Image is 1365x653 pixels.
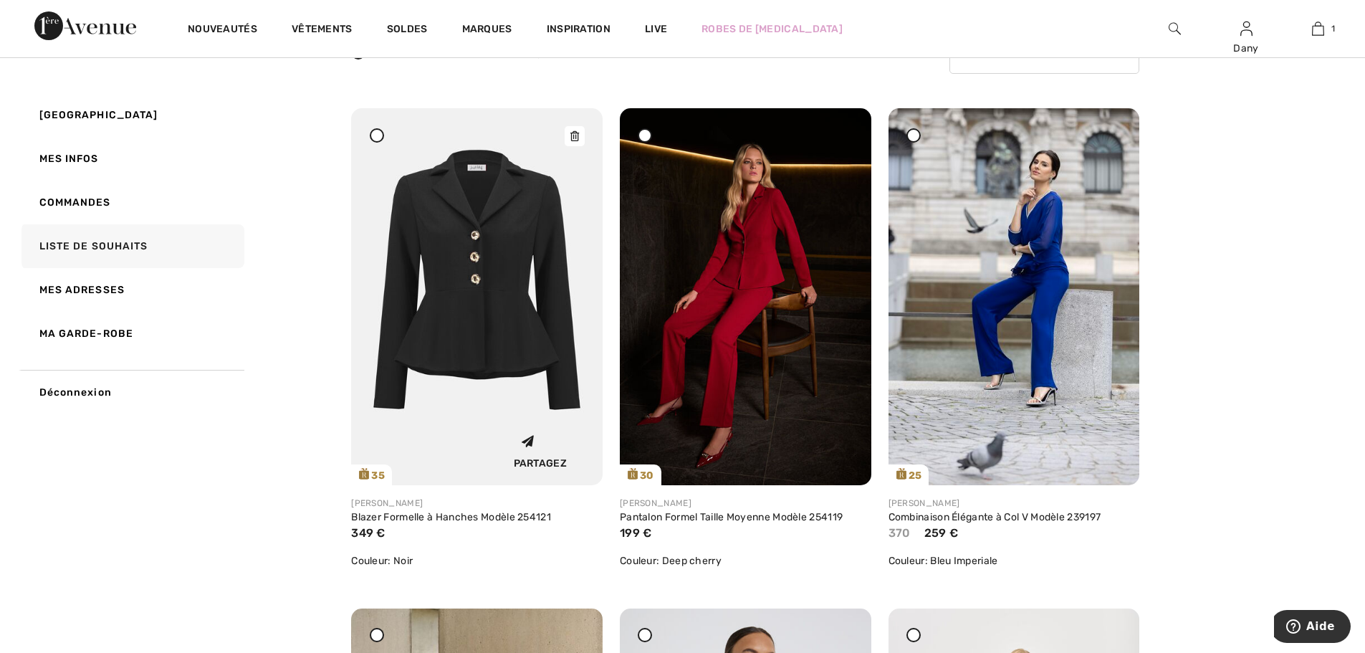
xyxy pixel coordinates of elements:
span: 349 € [351,526,385,540]
iframe: Ouvre un widget dans lequel vous pouvez trouver plus d’informations [1274,610,1351,646]
a: Pantalon Formel Taille Moyenne Modèle 254119 [620,511,843,523]
a: Déconnexion [19,370,244,414]
img: 1ère Avenue [34,11,136,40]
div: Dany [1211,41,1281,56]
div: Couleur: Noir [351,553,603,568]
span: Inspiration [547,23,610,38]
a: Marques [462,23,512,38]
a: Mes adresses [19,268,244,312]
div: Couleur: Bleu Imperiale [889,553,1140,568]
a: Combinaison Élégante à Col V Modèle 239197 [889,511,1101,523]
div: Partagez [489,424,592,475]
a: Mes infos [19,137,244,181]
span: [GEOGRAPHIC_DATA] [39,109,158,121]
span: 259 € [924,526,959,540]
a: Ma garde-robe [19,312,244,356]
a: 25 [889,108,1140,485]
a: Soldes [387,23,428,38]
img: Mon panier [1312,20,1324,37]
a: 35 [351,108,603,485]
div: Couleur: Deep cherry [620,553,871,568]
img: joseph-ribkoff-pants-deep-cherry_254119b_2_df16_search.jpg [620,108,871,485]
a: Live [645,22,667,37]
a: Vêtements [292,23,353,38]
img: recherche [1169,20,1181,37]
div: [PERSON_NAME] [620,497,871,510]
a: Commandes [19,181,244,224]
a: Robes de [MEDICAL_DATA] [701,22,843,37]
a: 30 [620,108,871,485]
a: Liste de souhaits [19,224,244,268]
a: 1 [1283,20,1353,37]
span: 1 [1331,22,1335,35]
a: Se connecter [1240,22,1253,35]
span: 199 € [620,526,652,540]
div: [PERSON_NAME] [351,497,603,510]
img: joseph-ribkoff-jackets-blazers-black_254121a_1_558a_search.jpg [351,108,603,485]
a: Blazer Formelle à Hanches Modèle 254121 [351,511,551,523]
a: Nouveautés [188,23,257,38]
img: Mes infos [1240,20,1253,37]
span: 370 [889,526,911,540]
div: [PERSON_NAME] [889,497,1140,510]
img: frank-lyman-dresses-jumpsuits-imperial-blue_239197b1_65a6_search.jpg [889,108,1140,485]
